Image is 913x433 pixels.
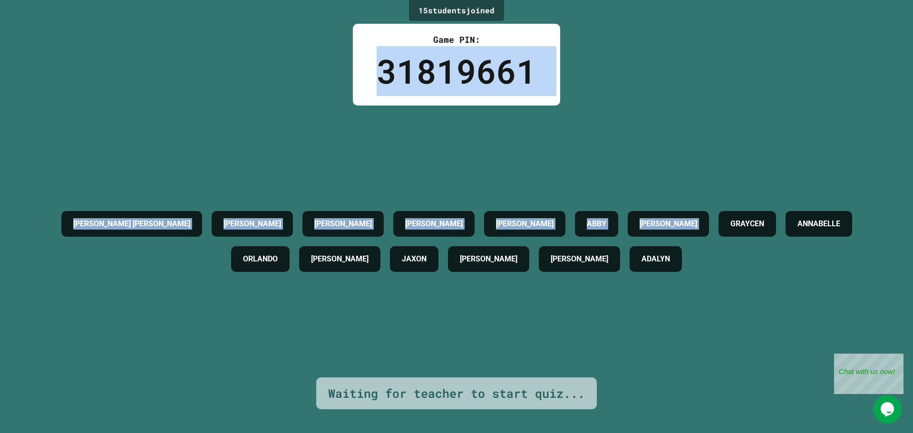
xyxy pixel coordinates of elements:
h4: ANNABELLE [797,218,840,230]
iframe: chat widget [834,354,903,394]
div: 31819661 [377,46,536,96]
h4: [PERSON_NAME] [640,218,697,230]
h4: [PERSON_NAME] [496,218,554,230]
div: Game PIN: [377,33,536,46]
h4: [PERSON_NAME] [PERSON_NAME] [73,218,190,230]
h4: ABBY [587,218,606,230]
h4: JAXON [402,253,427,265]
h4: GRAYCEN [730,218,764,230]
h4: ORLANDO [243,253,278,265]
h4: [PERSON_NAME] [551,253,608,265]
h4: [PERSON_NAME] [311,253,369,265]
h4: ADALYN [641,253,670,265]
h4: [PERSON_NAME] [223,218,281,230]
h4: [PERSON_NAME] [460,253,517,265]
h4: [PERSON_NAME] [314,218,372,230]
div: Waiting for teacher to start quiz... [328,385,585,403]
iframe: chat widget [873,395,903,423]
h4: [PERSON_NAME] [405,218,463,230]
